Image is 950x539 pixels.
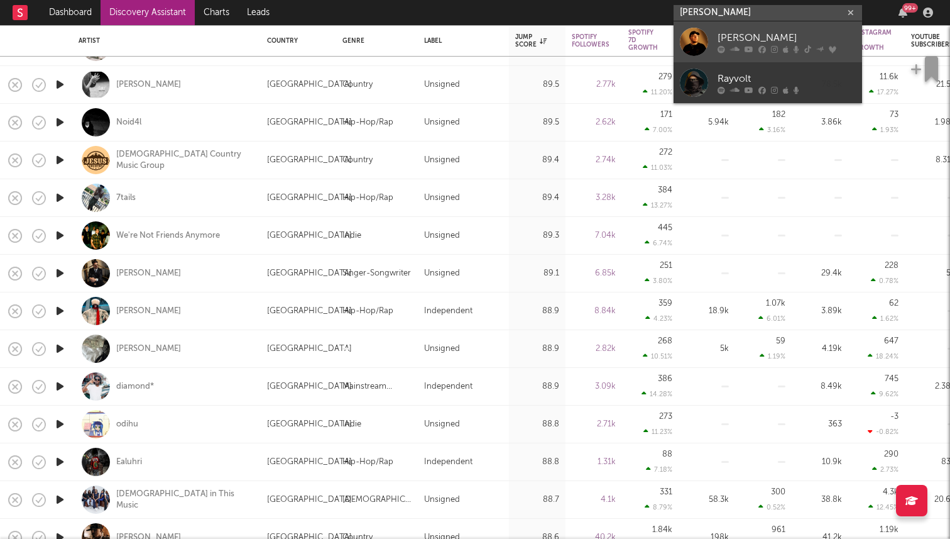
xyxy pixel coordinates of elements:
[342,115,393,130] div: Hip-Hop/Rap
[424,379,472,394] div: Independent
[572,191,616,206] div: 3.28k
[515,77,559,92] div: 89.5
[116,149,251,172] a: [DEMOGRAPHIC_DATA] Country Music Group
[685,115,729,130] div: 5.94k
[424,37,496,45] div: Label
[718,30,856,45] div: [PERSON_NAME]
[342,266,411,281] div: Singer-Songwriter
[116,343,181,355] div: [PERSON_NAME]
[267,266,352,281] div: [GEOGRAPHIC_DATA]
[267,342,352,357] div: [GEOGRAPHIC_DATA]
[798,266,842,281] div: 29.4k
[424,342,460,357] div: Unsigned
[572,417,616,432] div: 2.71k
[772,111,785,119] div: 182
[890,413,898,421] div: -3
[267,455,352,470] div: [GEOGRAPHIC_DATA]
[342,153,373,168] div: Country
[424,115,460,130] div: Unsigned
[424,417,460,432] div: Unsigned
[424,492,460,508] div: Unsigned
[868,428,898,436] div: -0.82 %
[116,117,141,128] div: Noid4l
[515,455,559,470] div: 88.8
[658,337,672,345] div: 268
[674,62,862,103] a: Rayvolt
[642,390,672,398] div: 14.28 %
[871,277,898,285] div: 0.78 %
[880,526,898,534] div: 1.19k
[685,342,729,357] div: 5k
[572,153,616,168] div: 2.74k
[798,304,842,319] div: 3.89k
[645,239,672,247] div: 6.74 %
[342,191,393,206] div: Hip-Hop/Rap
[342,379,412,394] div: Mainstream Electronic
[898,8,907,18] button: 99+
[116,230,220,242] a: We're Not Friends Anymore
[872,465,898,474] div: 2.73 %
[572,379,616,394] div: 3.09k
[643,164,672,172] div: 11.03 %
[643,352,672,360] div: 10.51 %
[116,268,181,279] div: [PERSON_NAME]
[116,419,138,430] a: odihu
[342,228,361,243] div: Indie
[342,417,361,432] div: Indie
[79,37,248,45] div: Artist
[515,228,559,243] div: 89.3
[798,379,842,394] div: 8.49k
[342,492,412,508] div: [DEMOGRAPHIC_DATA]
[267,417,352,432] div: [GEOGRAPHIC_DATA]
[776,337,785,345] div: 59
[572,455,616,470] div: 1.31k
[759,126,785,134] div: 3.16 %
[685,492,729,508] div: 58.3k
[515,342,559,357] div: 88.9
[890,111,898,119] div: 73
[116,457,142,468] a: Ealuhri
[889,299,898,308] div: 62
[658,224,672,232] div: 445
[674,21,862,62] a: [PERSON_NAME]
[902,3,918,13] div: 99 +
[515,304,559,319] div: 88.9
[880,73,898,81] div: 11.6k
[643,201,672,209] div: 13.27 %
[116,306,181,317] a: [PERSON_NAME]
[116,489,251,511] a: [DEMOGRAPHIC_DATA] in This Music
[116,381,154,392] a: diamond*
[685,304,729,319] div: 18.9k
[267,37,324,45] div: Country
[515,191,559,206] div: 89.4
[660,262,672,270] div: 251
[572,77,616,92] div: 2.77k
[798,455,842,470] div: 10.9k
[515,417,559,432] div: 88.8
[868,352,898,360] div: 18.24 %
[885,262,898,270] div: 228
[645,126,672,134] div: 7.00 %
[572,33,609,48] div: Spotify Followers
[424,153,460,168] div: Unsigned
[660,111,672,119] div: 171
[658,73,672,81] div: 279
[424,191,460,206] div: Unsigned
[342,304,393,319] div: Hip-Hop/Rap
[116,192,136,204] a: 7tails
[760,352,785,360] div: 1.19 %
[658,186,672,194] div: 384
[515,379,559,394] div: 88.9
[772,526,785,534] div: 961
[798,417,842,432] div: 363
[771,488,785,496] div: 300
[267,77,352,92] div: [GEOGRAPHIC_DATA]
[660,488,672,496] div: 331
[645,277,672,285] div: 3.80 %
[116,79,181,91] a: [PERSON_NAME]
